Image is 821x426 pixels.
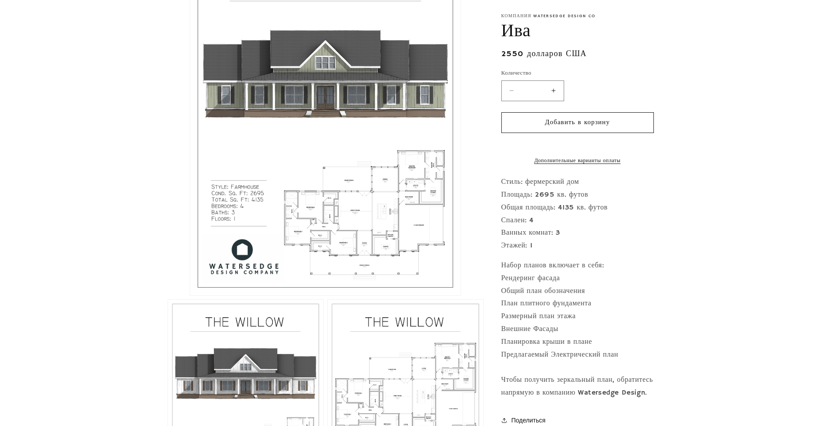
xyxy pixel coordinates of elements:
[501,13,596,19] ya-tr-span: Компания Watersedge Design Co
[501,299,592,308] ya-tr-span: План плитного фундамента
[501,190,588,199] ya-tr-span: Площадь: 2695 кв. футов
[501,312,576,321] ya-tr-span: Размерный план этажа
[501,350,619,359] ya-tr-span: Предлагаемый Электрический план
[501,49,587,59] ya-tr-span: 2550 долларов США
[501,325,558,334] ya-tr-span: Внешние Фасады
[501,274,560,283] ya-tr-span: Рендеринг фасада
[501,338,592,346] ya-tr-span: Планировка крыши в плане
[501,287,585,296] ya-tr-span: Общий план обозначения
[501,112,654,133] button: Добавить в корзину
[501,203,608,212] ya-tr-span: Общая площадь: 4135 кв. футов
[534,157,620,164] ya-tr-span: Дополнительные варианты оплаты
[501,241,533,250] ya-tr-span: Этажей: 1
[512,417,546,424] ya-tr-span: Поделиться
[501,376,653,397] ya-tr-span: Чтобы получить зеркальный план, обратитесь напрямую в компанию Watersedge Design.
[501,157,654,165] a: Дополнительные варианты оплаты
[501,228,560,237] ya-tr-span: Ванных комнат: 3
[501,178,579,186] ya-tr-span: Стиль: фермерский дом
[501,69,531,77] ya-tr-span: Количество
[501,20,531,40] ya-tr-span: Ива
[501,261,604,270] ya-tr-span: Набор планов включает в себя:
[501,216,534,225] ya-tr-span: Спален: 4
